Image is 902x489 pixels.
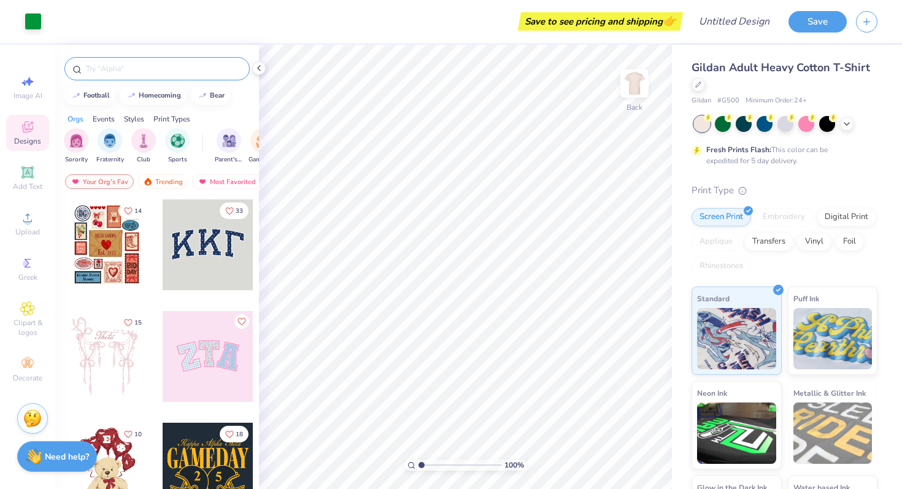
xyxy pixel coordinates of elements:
div: Back [626,102,642,113]
div: Trending [137,174,188,189]
span: 👉 [663,13,676,28]
span: # G500 [717,96,739,106]
div: Save to see pricing and shipping [521,12,680,31]
img: Metallic & Glitter Ink [793,402,873,464]
button: filter button [215,128,243,164]
img: Fraternity Image [103,134,117,148]
span: Club [137,155,150,164]
span: Designs [14,136,41,146]
div: Embroidery [755,208,813,226]
span: Greek [18,272,37,282]
div: filter for Fraternity [96,128,124,164]
div: Your Org's Fav [65,174,134,189]
span: Decorate [13,373,42,383]
img: Parent's Weekend Image [222,134,236,148]
img: Game Day Image [256,134,270,148]
span: Fraternity [96,155,124,164]
div: Print Types [153,114,190,125]
img: Back [622,71,647,96]
span: 33 [236,208,243,214]
span: Metallic & Glitter Ink [793,387,866,399]
div: Rhinestones [692,257,751,275]
button: Like [220,202,249,219]
span: 14 [134,208,142,214]
div: football [83,92,110,99]
div: Vinyl [797,233,831,251]
span: 18 [236,431,243,437]
input: Untitled Design [689,9,779,34]
button: Like [220,426,249,442]
button: Save [788,11,847,33]
div: Print Type [692,183,877,198]
span: Clipart & logos [6,318,49,337]
span: 15 [134,320,142,326]
img: trend_line.gif [126,92,136,99]
div: Foil [835,233,864,251]
div: filter for Game Day [249,128,277,164]
button: Like [118,426,147,442]
span: Upload [15,227,40,237]
span: Gildan [692,96,711,106]
span: 100 % [504,460,524,471]
span: Add Text [13,182,42,191]
img: trend_line.gif [198,92,207,99]
div: filter for Sports [165,128,190,164]
img: Club Image [137,134,150,148]
div: filter for Parent's Weekend [215,128,243,164]
strong: Fresh Prints Flash: [706,145,771,155]
img: Sports Image [171,134,185,148]
div: Most Favorited [192,174,261,189]
img: most_fav.gif [71,177,80,186]
img: Neon Ink [697,402,776,464]
span: Minimum Order: 24 + [746,96,807,106]
span: Puff Ink [793,292,819,305]
button: filter button [249,128,277,164]
img: trend_line.gif [71,92,81,99]
img: Puff Ink [793,308,873,369]
img: trending.gif [143,177,153,186]
div: filter for Club [131,128,156,164]
img: Sorority Image [69,134,83,148]
span: Standard [697,292,730,305]
span: Sorority [65,155,88,164]
span: Game Day [249,155,277,164]
div: Orgs [67,114,83,125]
span: Gildan Adult Heavy Cotton T-Shirt [692,60,870,75]
span: Image AI [13,91,42,101]
button: filter button [165,128,190,164]
div: Digital Print [817,208,876,226]
button: homecoming [120,87,187,105]
button: Like [118,202,147,219]
div: homecoming [139,92,181,99]
button: football [64,87,115,105]
div: Styles [124,114,144,125]
div: bear [210,92,225,99]
div: Applique [692,233,741,251]
span: Sports [168,155,187,164]
span: 10 [134,431,142,437]
span: Parent's Weekend [215,155,243,164]
img: Standard [697,308,776,369]
button: Like [118,314,147,331]
input: Try "Alpha" [85,63,242,75]
div: Screen Print [692,208,751,226]
button: filter button [131,128,156,164]
button: filter button [64,128,88,164]
button: Like [234,314,249,329]
strong: Need help? [45,451,89,463]
div: Events [93,114,115,125]
div: filter for Sorority [64,128,88,164]
button: bear [191,87,230,105]
div: This color can be expedited for 5 day delivery. [706,144,857,166]
div: Transfers [744,233,793,251]
span: Neon Ink [697,387,727,399]
button: filter button [96,128,124,164]
img: most_fav.gif [198,177,207,186]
